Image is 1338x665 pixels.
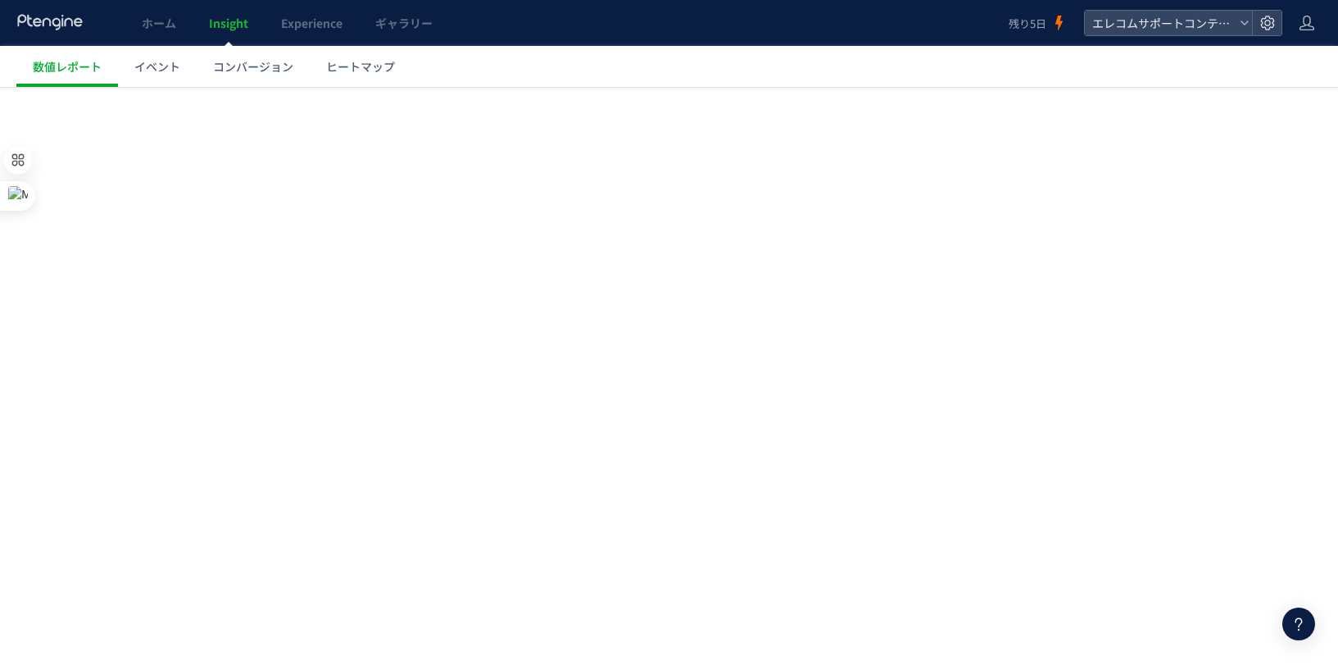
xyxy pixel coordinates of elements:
[33,58,102,75] span: 数値レポート
[1009,16,1046,31] span: 残り5日
[1087,11,1233,35] span: エレコムサポートコンテンツ
[209,15,248,31] span: Insight
[375,15,433,31] span: ギャラリー
[281,15,342,31] span: Experience
[213,58,293,75] span: コンバージョン
[326,58,395,75] span: ヒートマップ
[134,58,180,75] span: イベント
[142,15,176,31] span: ホーム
